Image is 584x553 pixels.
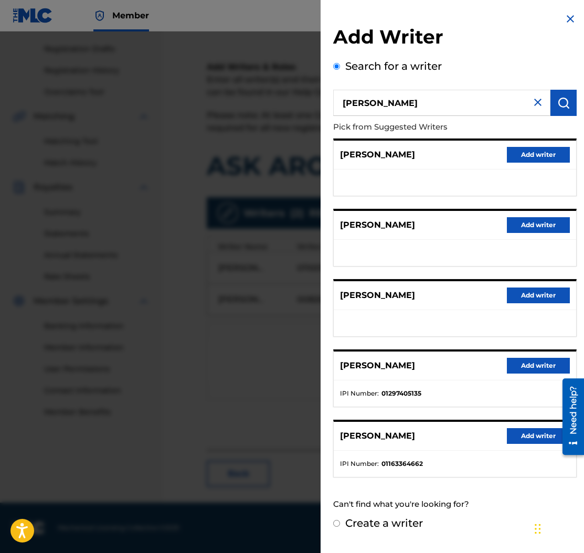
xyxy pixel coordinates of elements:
[532,96,544,109] img: close
[93,9,106,22] img: Top Rightsholder
[557,97,570,109] img: Search Works
[507,147,570,163] button: Add writer
[532,503,584,553] iframe: Chat Widget
[340,219,415,231] p: [PERSON_NAME]
[340,148,415,161] p: [PERSON_NAME]
[340,359,415,372] p: [PERSON_NAME]
[340,459,379,469] span: IPI Number :
[13,8,53,23] img: MLC Logo
[507,288,570,303] button: Add writer
[333,25,577,52] h2: Add Writer
[555,375,584,459] iframe: Resource Center
[507,428,570,444] button: Add writer
[333,90,550,116] input: Search writer's name or IPI Number
[381,389,421,398] strong: 01297405135
[112,9,149,22] span: Member
[345,60,442,72] label: Search for a writer
[345,517,423,529] label: Create a writer
[333,116,517,139] p: Pick from Suggested Writers
[535,513,541,545] div: Drag
[333,493,577,516] div: Can't find what you're looking for?
[340,430,415,442] p: [PERSON_NAME]
[340,289,415,302] p: [PERSON_NAME]
[381,459,423,469] strong: 01163364662
[340,389,379,398] span: IPI Number :
[507,358,570,374] button: Add writer
[507,217,570,233] button: Add writer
